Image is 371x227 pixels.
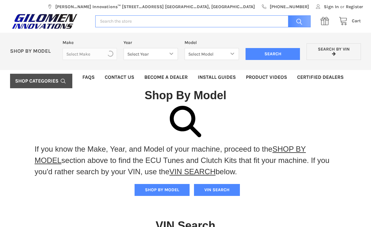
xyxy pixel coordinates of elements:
[10,14,79,29] img: GILOMEN INNOVATIONS
[35,145,306,165] a: SHOP BY MODEL
[35,143,336,177] p: If you know the Make, Year, and Model of your machine, proceed to the section above to find the E...
[352,18,361,24] span: Cart
[10,88,361,102] h1: Shop By Model
[124,39,178,46] label: Year
[139,70,193,84] a: Become a Dealer
[100,70,139,84] a: Contact Us
[194,184,240,196] button: VIN SEARCH
[95,15,311,28] input: Search the store
[335,17,361,25] a: Cart
[169,167,216,176] a: VIN SEARCH
[55,3,255,10] span: [PERSON_NAME] Innovations™ [STREET_ADDRESS] [GEOGRAPHIC_DATA], [GEOGRAPHIC_DATA]
[307,43,361,60] a: Search by VIN
[193,70,241,84] a: Install Guides
[135,184,190,196] button: SHOP BY MODEL
[270,3,309,10] span: [PHONE_NUMBER]
[246,48,300,60] input: Search
[185,39,239,46] label: Model
[292,70,349,84] a: Certified Dealers
[324,3,339,10] span: Sign In
[63,39,117,46] label: Make
[7,48,59,55] p: SHOP BY MODEL
[10,74,72,88] a: Shop Categories
[77,70,100,84] a: FAQs
[10,14,89,29] a: GILOMEN INNOVATIONS
[285,15,311,28] input: Search
[241,70,292,84] a: Product Videos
